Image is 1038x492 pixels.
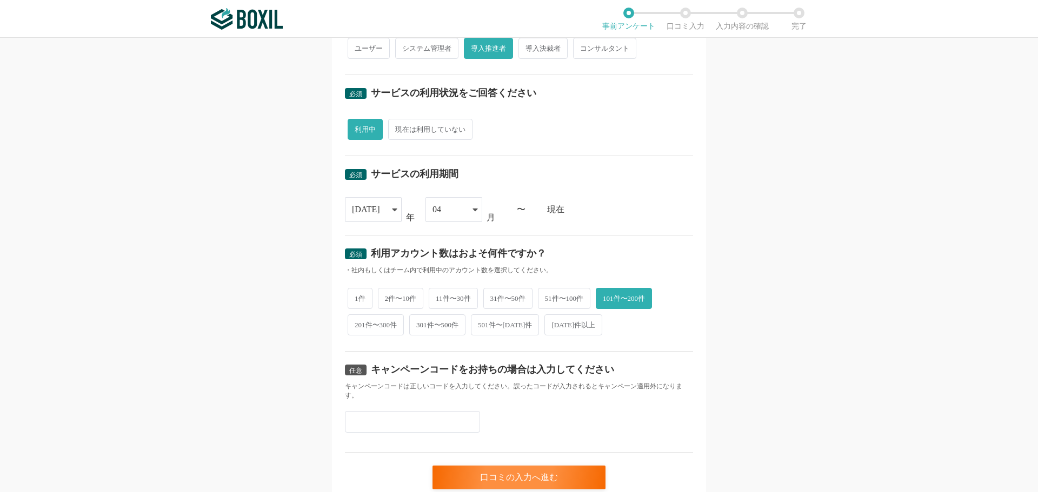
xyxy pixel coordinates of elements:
[406,213,415,222] div: 年
[349,171,362,179] span: 必須
[378,288,424,309] span: 2件〜10件
[483,288,533,309] span: 31件〜50件
[349,251,362,258] span: 必須
[432,198,441,221] div: 04
[471,314,539,335] span: 501件〜[DATE]件
[349,367,362,374] span: 任意
[371,248,546,258] div: 利用アカウント数はおよそ何件ですか？
[345,266,693,275] div: ・社内もしくはチーム内で利用中のアカウント数を選択してください。
[211,8,283,30] img: ボクシルSaaS_ロゴ
[388,119,473,140] span: 現在は利用していない
[348,119,383,140] span: 利用中
[352,198,380,221] div: [DATE]
[345,382,693,400] div: キャンペーンコードは正しいコードを入力してください。誤ったコードが入力されるとキャンペーン適用外になります。
[547,205,693,214] div: 現在
[429,288,478,309] span: 11件〜30件
[349,90,362,98] span: 必須
[714,8,770,30] li: 入力内容の確認
[518,38,568,59] span: 導入決裁者
[348,314,404,335] span: 201件〜300件
[348,38,390,59] span: ユーザー
[517,205,525,214] div: 〜
[487,213,495,222] div: 月
[348,288,372,309] span: 1件
[657,8,714,30] li: 口コミ入力
[600,8,657,30] li: 事前アンケート
[409,314,465,335] span: 301件〜500件
[371,169,458,179] div: サービスの利用期間
[770,8,827,30] li: 完了
[544,314,602,335] span: [DATE]件以上
[371,365,614,374] div: キャンペーンコードをお持ちの場合は入力してください
[432,466,605,489] div: 口コミの入力へ進む
[573,38,636,59] span: コンサルタント
[538,288,591,309] span: 51件〜100件
[371,88,536,98] div: サービスの利用状況をご回答ください
[464,38,513,59] span: 導入推進者
[395,38,458,59] span: システム管理者
[596,288,652,309] span: 101件〜200件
